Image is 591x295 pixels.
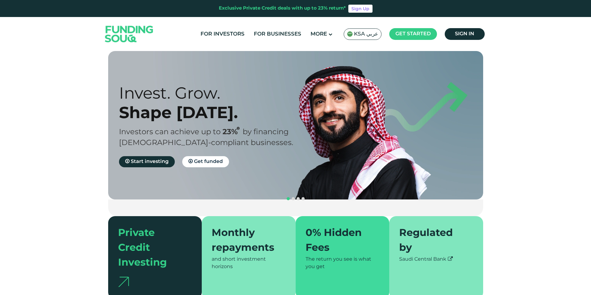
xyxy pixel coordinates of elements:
span: Start investing [131,159,169,164]
div: and short investment horizons [212,256,286,271]
img: SA Flag [347,31,353,37]
a: For Businesses [252,29,303,39]
span: Get funded [194,159,223,164]
span: 23% [223,129,243,136]
a: Get funded [182,156,229,167]
button: navigation [291,196,296,201]
div: Regulated by [399,226,466,256]
span: More [311,32,327,37]
div: Private Credit Investing [118,226,185,271]
button: navigation [301,196,306,201]
button: navigation [286,196,291,201]
img: arrow [118,277,129,287]
span: KSA عربي [354,31,378,38]
button: navigation [296,196,301,201]
div: Exclusive Private Credit deals with up to 23% return* [219,5,346,12]
i: 23% IRR (expected) ~ 15% Net yield (expected) [237,127,240,130]
img: Logo [99,19,160,50]
div: The return you see is what you get [306,256,380,271]
span: Investors can achieve up to [119,129,221,136]
a: For Investors [199,29,246,39]
a: Start investing [119,156,175,167]
a: Sign Up [348,5,373,13]
div: 0% Hidden Fees [306,226,372,256]
a: Sign in [445,28,485,40]
div: Saudi Central Bank [399,256,473,263]
div: Monthly repayments [212,226,278,256]
span: Get started [395,32,431,36]
div: Invest. Grow. [119,83,307,103]
span: Sign in [455,32,474,36]
div: Shape [DATE]. [119,103,307,122]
